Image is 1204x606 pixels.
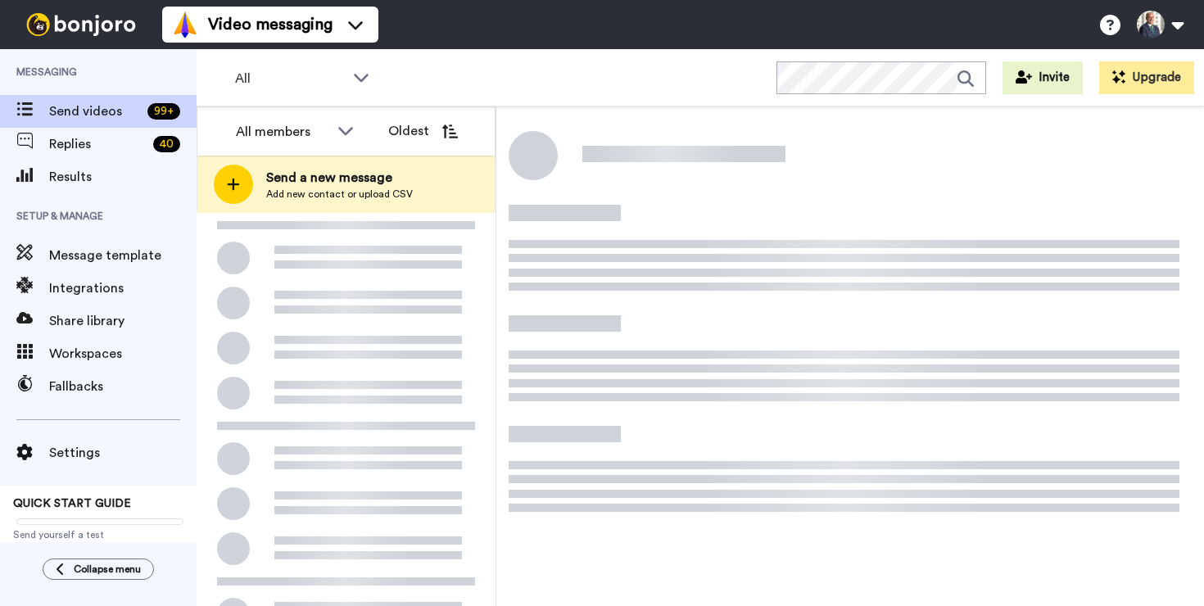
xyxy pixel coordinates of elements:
[49,377,197,396] span: Fallbacks
[208,13,333,36] span: Video messaging
[153,136,180,152] div: 40
[49,278,197,298] span: Integrations
[49,102,141,121] span: Send videos
[266,188,413,201] span: Add new contact or upload CSV
[376,115,470,147] button: Oldest
[49,311,197,331] span: Share library
[13,498,131,509] span: QUICK START GUIDE
[49,246,197,265] span: Message template
[49,167,197,187] span: Results
[43,559,154,580] button: Collapse menu
[13,528,183,541] span: Send yourself a test
[266,168,413,188] span: Send a new message
[1003,61,1083,94] button: Invite
[235,69,345,88] span: All
[74,563,141,576] span: Collapse menu
[49,134,147,154] span: Replies
[1099,61,1194,94] button: Upgrade
[236,122,329,142] div: All members
[20,13,143,36] img: bj-logo-header-white.svg
[49,344,197,364] span: Workspaces
[147,103,180,120] div: 99 +
[49,443,197,463] span: Settings
[172,11,198,38] img: vm-color.svg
